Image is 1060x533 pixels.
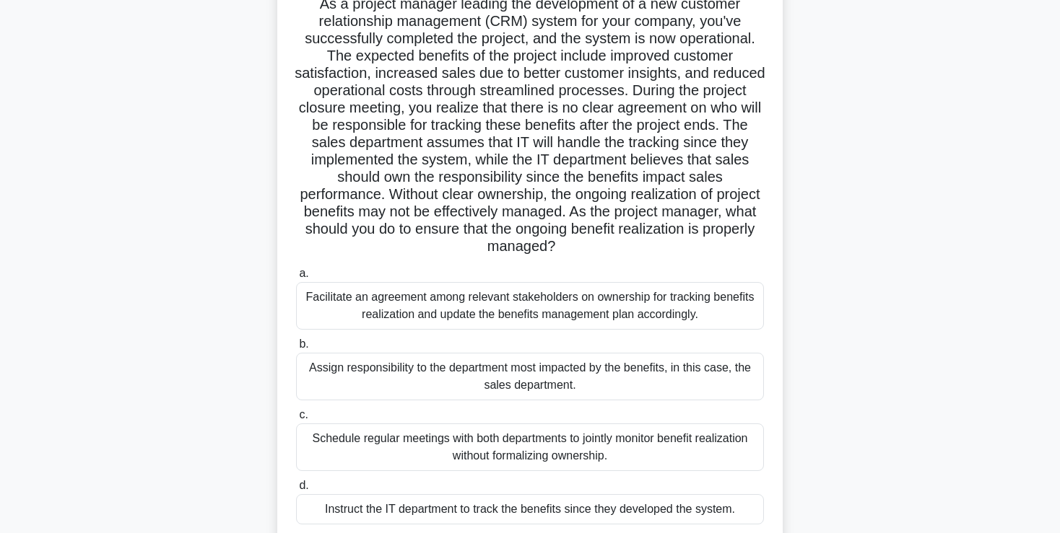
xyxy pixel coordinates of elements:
span: d. [299,479,308,491]
span: c. [299,408,308,420]
span: b. [299,338,308,350]
div: Schedule regular meetings with both departments to jointly monitor benefit realization without fo... [296,423,764,471]
div: Assign responsibility to the department most impacted by the benefits, in this case, the sales de... [296,353,764,400]
div: Facilitate an agreement among relevant stakeholders on ownership for tracking benefits realizatio... [296,282,764,330]
span: a. [299,267,308,279]
div: Instruct the IT department to track the benefits since they developed the system. [296,494,764,524]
